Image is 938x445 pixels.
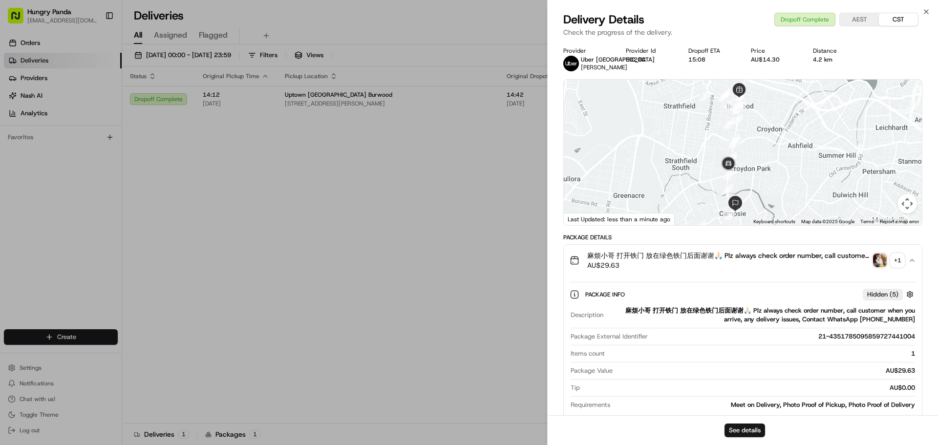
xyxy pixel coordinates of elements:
div: 21-4351785095859727441004 [652,332,915,341]
span: AU$29.63 [587,260,869,270]
img: photo_proof_of_pickup image [873,254,887,267]
img: Google [566,212,598,225]
img: 1753817452368-0c19585d-7be3-40d9-9a41-2dc781b3d1eb [21,93,38,111]
span: • [81,151,85,159]
div: 20 [730,100,741,111]
span: Delivery Details [563,12,644,27]
span: 8月15日 [38,178,61,186]
p: Check the progress of the delivery. [563,27,922,37]
div: AU$0.00 [584,383,915,392]
input: Clear [25,63,161,73]
button: 5020C [626,56,645,64]
div: Dropoff ETA [688,47,735,55]
div: Start new chat [44,93,160,103]
button: 麻烦小哥 打开铁门 放在绿色铁门后面谢谢🙏🏻 Plz always check order number, call customer when you arrive, any delivery... [564,245,922,276]
span: Map data ©2025 Google [801,219,854,224]
span: 麻烦小哥 打开铁门 放在绿色铁门后面谢谢🙏🏻 Plz always check order number, call customer when you arrive, any delivery... [587,251,869,260]
img: 1736555255976-a54dd68f-1ca7-489b-9aae-adbdc363a1c4 [20,152,27,160]
img: 1736555255976-a54dd68f-1ca7-489b-9aae-adbdc363a1c4 [10,93,27,111]
div: 16 [724,98,735,108]
div: Provider [563,47,610,55]
div: 6 [724,209,735,220]
span: [PERSON_NAME] [30,151,79,159]
span: • [32,178,36,186]
div: 11 [735,100,746,110]
div: 9 [728,138,739,148]
button: See details [725,424,765,437]
div: 💻 [83,219,90,227]
div: Past conversations [10,127,65,135]
p: Welcome 👋 [10,39,178,55]
div: Last Updated: less than a minute ago [564,213,675,225]
span: Uber [GEOGRAPHIC_DATA] [581,56,655,64]
button: photo_proof_of_pickup image+1 [873,254,904,267]
button: CST [879,13,918,26]
a: 💻API Documentation [79,214,161,232]
button: Keyboard shortcuts [753,218,795,225]
button: AEST [840,13,879,26]
span: API Documentation [92,218,157,228]
div: + 1 [891,254,904,267]
div: 5 [694,221,705,232]
div: 7 [722,184,733,194]
div: 24 [723,169,734,179]
div: 19 [732,103,743,114]
div: Price [751,47,798,55]
img: uber-new-logo.jpeg [563,56,579,71]
button: Map camera controls [897,194,917,213]
a: Open this area in Google Maps (opens a new window) [566,212,598,225]
div: 22 [729,134,740,145]
span: Package Value [571,366,613,375]
div: 15:08 [688,56,735,64]
span: Tip [571,383,580,392]
div: 麻烦小哥 打开铁门 放在绿色铁门后面谢谢🙏🏻 Plz always check order number, call customer when you arrive, any delivery... [564,276,922,427]
button: Hidden (5) [863,288,916,300]
span: Package External Identifier [571,332,648,341]
span: [PERSON_NAME] [581,64,627,71]
span: Items count [571,349,605,358]
div: Provider Id [626,47,673,55]
span: Knowledge Base [20,218,75,228]
span: 8月19日 [86,151,109,159]
img: Nash [10,10,29,29]
span: Package Info [585,291,627,298]
div: Package Details [563,233,922,241]
div: 1 [699,90,710,101]
div: 23 [726,152,737,163]
div: AU$29.63 [617,366,915,375]
button: Start new chat [166,96,178,108]
div: 4.2 km [813,56,860,64]
button: See all [151,125,178,137]
div: Distance [813,47,860,55]
div: 14 [720,88,731,99]
a: Powered byPylon [69,242,118,250]
a: 📗Knowledge Base [6,214,79,232]
a: Report a map error [880,219,919,224]
div: 1 [609,349,915,358]
div: 麻烦小哥 打开铁门 放在绿色铁门后面谢谢🙏🏻 Plz always check order number, call customer when you arrive, any delivery... [607,306,915,324]
div: 18 [732,101,743,112]
div: AU$14.30 [751,56,798,64]
span: Pylon [97,242,118,250]
div: Meet on Delivery, Photo Proof of Pickup, Photo Proof of Delivery [614,401,915,409]
div: We're available if you need us! [44,103,134,111]
a: Terms (opens in new tab) [860,219,874,224]
span: Description [571,311,603,319]
img: Bea Lacdao [10,142,25,158]
div: 📗 [10,219,18,227]
div: 15 [718,90,729,101]
span: Requirements [571,401,610,409]
div: 21 [724,118,734,128]
span: Hidden ( 5 ) [867,290,898,299]
div: 10 [732,113,743,124]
